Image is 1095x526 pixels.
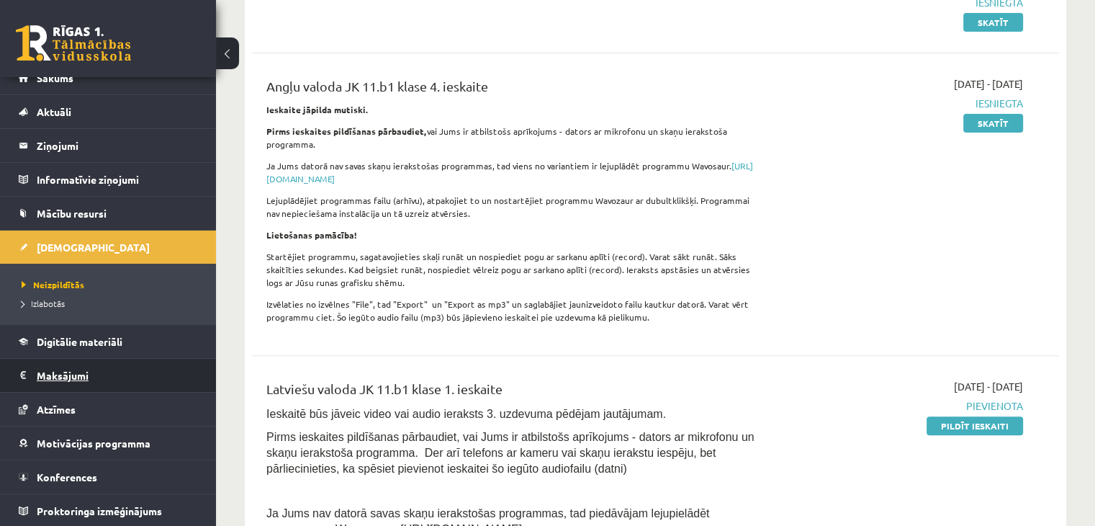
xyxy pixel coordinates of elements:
a: Mācību resursi [19,197,198,230]
p: Ja Jums datorā nav savas skaņu ierakstošas programmas, tad viens no variantiem ir lejuplādēt prog... [266,159,764,185]
span: Ieskaitē būs jāveic video vai audio ieraksts 3. uzdevuma pēdējam jautājumam. [266,408,666,420]
a: Skatīt [963,114,1023,133]
span: Proktoringa izmēģinājums [37,504,162,517]
a: Motivācijas programma [19,427,198,460]
a: Skatīt [963,13,1023,32]
a: Sākums [19,61,198,94]
span: Digitālie materiāli [37,335,122,348]
a: Izlabotās [22,297,202,310]
span: Motivācijas programma [37,437,150,450]
span: Izlabotās [22,298,65,309]
span: Atzīmes [37,403,76,416]
div: Angļu valoda JK 11.b1 klase 4. ieskaite [266,76,764,103]
p: Lejuplādējiet programmas failu (arhīvu), atpakojiet to un nostartējiet programmu Wavozaur ar dubu... [266,194,764,220]
span: Mācību resursi [37,207,107,220]
div: Latviešu valoda JK 11.b1 klase 1. ieskaite [266,379,764,406]
legend: Maksājumi [37,359,198,392]
a: Ziņojumi [19,129,198,162]
a: [URL][DOMAIN_NAME] [266,160,753,184]
span: Pirms ieskaites pildīšanas pārbaudiet, vai Jums ir atbilstošs aprīkojums - dators ar mikrofonu un... [266,431,754,475]
a: Informatīvie ziņojumi [19,163,198,196]
a: Rīgas 1. Tālmācības vidusskola [16,25,131,61]
strong: Lietošanas pamācība! [266,229,357,241]
span: Sākums [37,71,73,84]
a: Aktuāli [19,95,198,128]
legend: Ziņojumi [37,129,198,162]
p: vai Jums ir atbilstošs aprīkojums - dators ar mikrofonu un skaņu ierakstoša programma. [266,125,764,151]
a: Pildīt ieskaiti [927,416,1023,435]
p: Startējiet programmu, sagatavojieties skaļi runāt un nospiediet pogu ar sarkanu aplīti (record). ... [266,250,764,289]
span: Aktuāli [37,105,71,118]
legend: Informatīvie ziņojumi [37,163,198,196]
span: [DEMOGRAPHIC_DATA] [37,241,150,254]
span: Konferences [37,471,97,483]
span: [DATE] - [DATE] [954,76,1023,92]
span: Pievienota [785,398,1023,414]
span: Iesniegta [785,96,1023,111]
span: Neizpildītās [22,279,84,290]
a: Digitālie materiāli [19,325,198,358]
strong: Ieskaite jāpilda mutiski. [266,104,369,115]
a: Konferences [19,460,198,494]
strong: Pirms ieskaites pildīšanas pārbaudiet, [266,125,427,137]
a: Atzīmes [19,393,198,426]
a: Neizpildītās [22,278,202,291]
a: Maksājumi [19,359,198,392]
span: [DATE] - [DATE] [954,379,1023,394]
a: [DEMOGRAPHIC_DATA] [19,231,198,264]
p: Izvēlaties no izvēlnes "File", tad "Export" un "Export as mp3" un saglabājiet jaunizveidoto failu... [266,298,764,324]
